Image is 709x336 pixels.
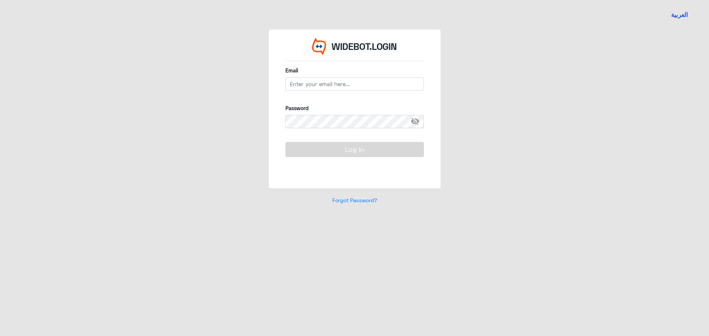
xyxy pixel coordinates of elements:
[411,115,424,128] span: visibility_off
[312,38,326,55] img: Widebot Logo
[667,6,692,24] a: SWITCHLANG
[285,67,424,74] label: Email
[332,40,397,54] p: WIDEBOT.LOGIN
[332,197,377,203] a: Forgot Password?
[671,10,688,20] button: العربية
[285,142,424,157] button: Log In
[285,104,424,112] label: Password
[285,77,424,91] input: Enter your email here...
